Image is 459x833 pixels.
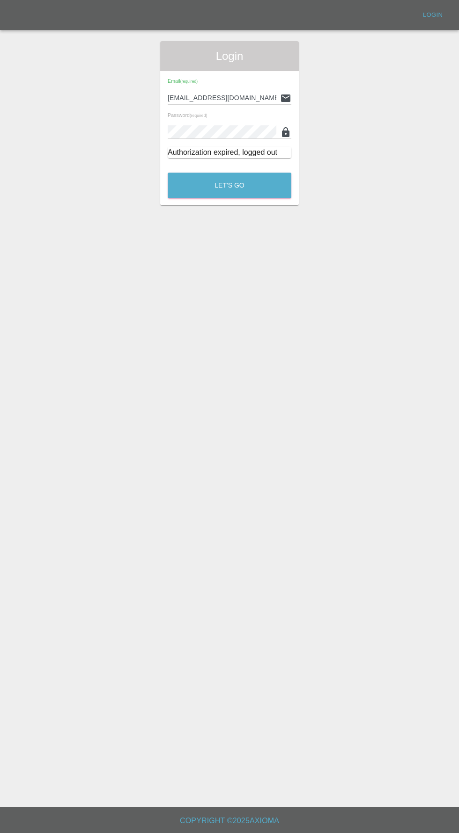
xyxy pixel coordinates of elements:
small: (required) [180,80,198,84]
small: (required) [190,114,207,118]
button: Let's Go [168,173,291,198]
span: Email [168,78,198,84]
h6: Copyright © 2025 Axioma [7,814,452,827]
div: Authorization expired, logged out [168,147,291,158]
span: Password [168,112,207,118]
a: Login [418,8,448,22]
span: Login [168,49,291,64]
